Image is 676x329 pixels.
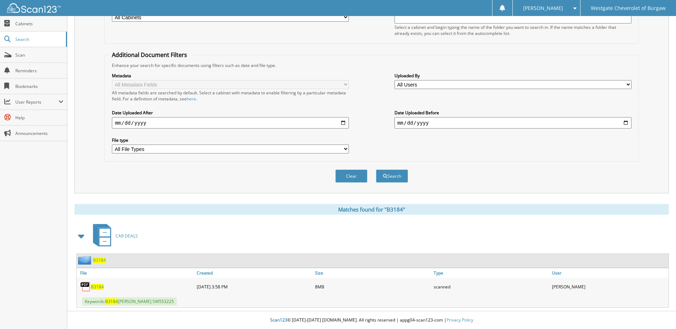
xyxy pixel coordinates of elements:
span: Scan123 [270,317,287,323]
button: Search [376,169,408,183]
legend: Additional Document Filters [108,51,191,59]
label: Uploaded By [394,73,631,79]
label: Metadata [112,73,349,79]
span: Scan [15,52,63,58]
span: Cabinets [15,21,63,27]
div: Matches found for "B3184" [74,204,669,215]
span: Help [15,115,63,121]
img: scan123-logo-white.svg [7,3,61,13]
input: start [112,117,349,129]
div: 8MB [313,280,432,294]
div: [PERSON_NAME] [550,280,669,294]
a: Type [432,268,550,278]
div: Select a cabinet and begin typing the name of the folder you want to search in. If the name match... [394,24,631,36]
a: B3184 [91,284,104,290]
span: CAR DEALS [115,233,138,239]
a: B3184 [93,257,106,263]
div: [DATE] 3:58 PM [195,280,313,294]
a: CAR DEALS [89,222,138,250]
span: B3184 [105,298,118,304]
a: Created [195,268,313,278]
div: scanned [432,280,550,294]
img: PDF.png [80,281,91,292]
div: © [DATE]-[DATE] [DOMAIN_NAME]. All rights reserved | appg04-scan123-com | [67,312,676,329]
a: File [77,268,195,278]
a: here [187,96,196,102]
label: Date Uploaded After [112,110,349,116]
img: folder2.png [78,256,93,265]
iframe: Chat Widget [640,295,676,329]
div: Enhance your search for specific documents using filters such as date and file type. [108,62,635,68]
span: Bookmarks [15,83,63,89]
input: end [394,117,631,129]
label: File type [112,137,349,143]
span: Westgate Cheverolet of Burgaw [591,6,666,10]
span: Search [15,36,62,42]
label: Date Uploaded Before [394,110,631,116]
a: User [550,268,669,278]
span: [PERSON_NAME] [523,6,563,10]
span: Announcements [15,130,63,136]
button: Clear [335,169,367,183]
a: Size [313,268,432,278]
a: Privacy Policy [447,317,473,323]
div: All metadata fields are searched by default. Select a cabinet with metadata to enable filtering b... [112,90,349,102]
span: Keywords: [PERSON_NAME] SW553225 [82,297,177,305]
span: Reminders [15,68,63,74]
span: User Reports [15,99,58,105]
